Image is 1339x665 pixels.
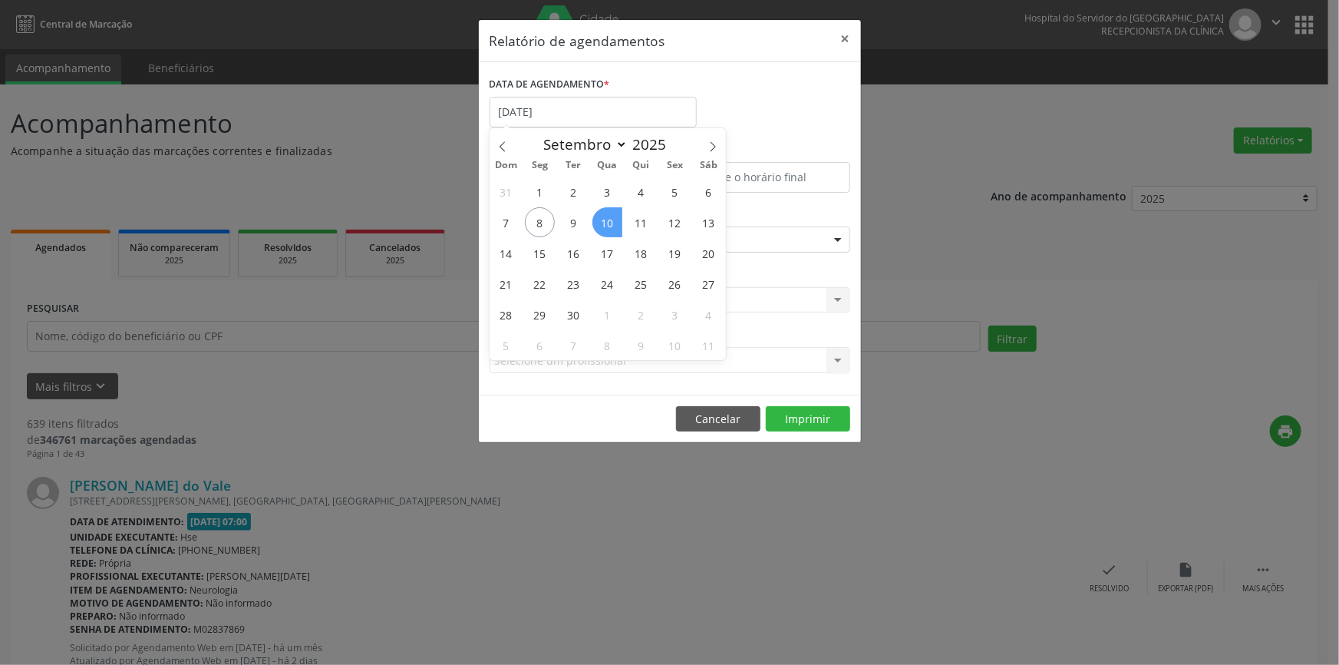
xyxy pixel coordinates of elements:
[559,269,589,299] span: Setembro 23, 2025
[525,269,555,299] span: Setembro 22, 2025
[491,269,521,299] span: Setembro 21, 2025
[490,73,610,97] label: DATA DE AGENDAMENTO
[525,299,555,329] span: Setembro 29, 2025
[559,330,589,360] span: Outubro 7, 2025
[491,299,521,329] span: Setembro 28, 2025
[525,238,555,268] span: Setembro 15, 2025
[660,330,690,360] span: Outubro 10, 2025
[692,160,726,170] span: Sáb
[491,207,521,237] span: Setembro 7, 2025
[658,160,692,170] span: Sex
[491,177,521,207] span: Agosto 31, 2025
[592,330,622,360] span: Outubro 8, 2025
[525,207,555,237] span: Setembro 8, 2025
[676,406,760,432] button: Cancelar
[490,160,523,170] span: Dom
[830,20,861,58] button: Close
[766,406,850,432] button: Imprimir
[694,330,724,360] span: Outubro 11, 2025
[592,269,622,299] span: Setembro 24, 2025
[694,177,724,207] span: Setembro 6, 2025
[491,238,521,268] span: Setembro 14, 2025
[557,160,591,170] span: Ter
[694,299,724,329] span: Outubro 4, 2025
[660,177,690,207] span: Setembro 5, 2025
[674,162,850,193] input: Selecione o horário final
[525,177,555,207] span: Setembro 1, 2025
[694,269,724,299] span: Setembro 27, 2025
[674,138,850,162] label: ATÉ
[491,330,521,360] span: Outubro 5, 2025
[559,238,589,268] span: Setembro 16, 2025
[559,299,589,329] span: Setembro 30, 2025
[592,177,622,207] span: Setembro 3, 2025
[523,160,557,170] span: Seg
[592,207,622,237] span: Setembro 10, 2025
[525,330,555,360] span: Outubro 6, 2025
[592,299,622,329] span: Outubro 1, 2025
[536,134,628,155] select: Month
[626,330,656,360] span: Outubro 9, 2025
[625,160,658,170] span: Qui
[660,299,690,329] span: Outubro 3, 2025
[559,207,589,237] span: Setembro 9, 2025
[626,177,656,207] span: Setembro 4, 2025
[626,238,656,268] span: Setembro 18, 2025
[628,134,678,154] input: Year
[559,177,589,207] span: Setembro 2, 2025
[592,238,622,268] span: Setembro 17, 2025
[694,238,724,268] span: Setembro 20, 2025
[660,238,690,268] span: Setembro 19, 2025
[591,160,625,170] span: Qua
[626,207,656,237] span: Setembro 11, 2025
[490,31,665,51] h5: Relatório de agendamentos
[626,299,656,329] span: Outubro 2, 2025
[660,207,690,237] span: Setembro 12, 2025
[694,207,724,237] span: Setembro 13, 2025
[490,97,697,127] input: Selecione uma data ou intervalo
[660,269,690,299] span: Setembro 26, 2025
[626,269,656,299] span: Setembro 25, 2025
